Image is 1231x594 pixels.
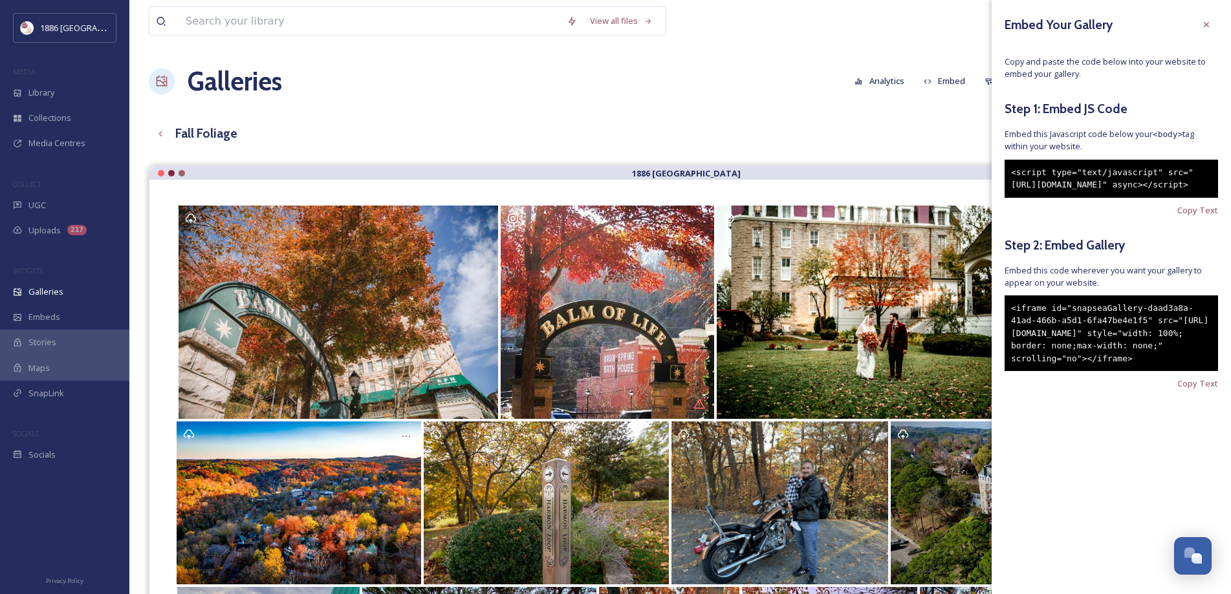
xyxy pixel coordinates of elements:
[848,69,911,94] button: Analytics
[583,8,659,34] a: View all files
[28,137,85,149] span: Media Centres
[28,387,64,399] span: SnapLink
[28,311,60,323] span: Embeds
[1005,16,1113,34] h3: Embed Your Gallery
[13,266,43,275] span: WIDGETS
[1005,56,1218,80] span: Copy and paste the code below into your website to embed your gallery.
[978,69,1063,94] button: Customise
[46,577,83,585] span: Privacy Policy
[175,124,237,143] h3: Fall Foliage
[21,21,34,34] img: logos.png
[1177,204,1218,217] span: Copy Text
[1174,537,1212,575] button: Open Chat
[28,286,63,298] span: Galleries
[28,336,56,348] span: Stories
[28,362,50,374] span: Maps
[28,87,54,99] span: Library
[1005,100,1218,118] h5: Step 1: Embed JS Code
[13,67,36,76] span: MEDIA
[1005,128,1218,153] span: Embed this Javascript code below your tag within your website.
[1005,160,1218,198] div: <script type="text/javascript" src="[URL][DOMAIN_NAME]" async></script>
[1005,236,1218,255] h5: Step 2: Embed Gallery
[67,225,87,235] div: 217
[499,204,715,420] a: Taken from Basin Park in Eureka Springs Arkansas. #loveofcolor #fall #Autumn #fallcolors #basinpa...
[28,112,71,124] span: Collections
[1177,377,1218,390] span: Copy Text
[632,167,741,179] strong: 1886 [GEOGRAPHIC_DATA]
[40,21,142,34] span: 1886 [GEOGRAPHIC_DATA]
[28,199,46,211] span: UGC
[28,224,61,237] span: Uploads
[188,62,282,101] a: Galleries
[848,69,917,94] a: Analytics
[179,7,560,36] input: Search your library
[1153,129,1182,139] span: <body>
[46,572,83,588] a: Privacy Policy
[28,449,56,461] span: Socials
[13,429,39,438] span: SOCIALS
[917,69,972,94] button: Embed
[13,179,41,189] span: COLLECT
[1005,295,1218,372] div: <iframe id="snapseaGallery-daad3a8a-41ad-466b-a5d1-6fa47be4e1f5" src="[URL][DOMAIN_NAME]" style="...
[1005,264,1218,289] span: Embed this code wherever you want your gallery to appear on your website.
